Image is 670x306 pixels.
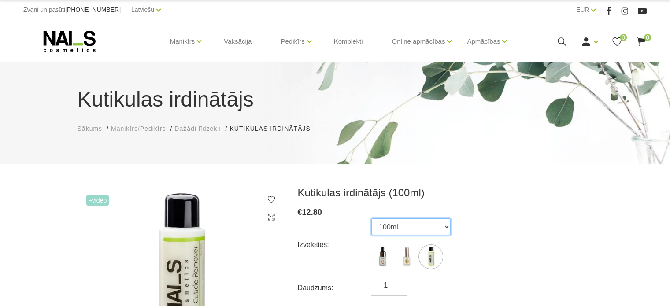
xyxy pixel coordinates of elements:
a: Vaksācija [217,20,259,63]
img: ... [371,246,393,268]
div: Daudzums: [298,281,372,295]
span: Manikīrs/Pedikīrs [111,125,166,132]
div: Izvēlēties: [298,238,372,252]
span: | [125,4,127,15]
span: 12.80 [302,208,322,217]
span: 0 [620,34,627,41]
a: [PHONE_NUMBER] [65,7,121,13]
img: ... [396,246,418,268]
a: 0 [636,36,647,47]
span: Dažādi līdzekļi [174,125,221,132]
span: € [298,208,302,217]
h1: Kutikulas irdinātājs [78,84,593,115]
span: 0 [644,34,651,41]
a: Komplekti [327,20,370,63]
a: Pedikīrs [281,24,304,59]
a: Dažādi līdzekļi [174,124,221,133]
a: Manikīrs/Pedikīrs [111,124,166,133]
span: | [600,4,602,15]
a: EUR [576,4,589,15]
a: Latviešu [131,4,154,15]
img: ... [420,246,442,268]
div: Zvani un pasūti [23,4,121,15]
span: Sākums [78,125,103,132]
span: [PHONE_NUMBER] [65,6,121,13]
a: Sākums [78,124,103,133]
a: Apmācības [467,24,500,59]
h3: Kutikulas irdinātājs (100ml) [298,186,593,199]
a: 0 [611,36,622,47]
a: Online apmācības [392,24,445,59]
li: Kutikulas irdinātājs [230,124,319,133]
a: Manikīrs [170,24,195,59]
span: +Video [86,195,109,206]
